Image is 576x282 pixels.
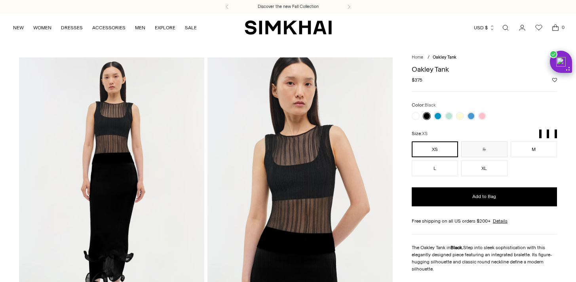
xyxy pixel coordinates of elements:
[428,54,430,61] div: /
[511,141,557,157] button: M
[33,19,51,36] a: WOMEN
[245,20,332,35] a: SIMKHAI
[531,20,547,36] a: Wishlist
[61,19,83,36] a: DRESSES
[547,20,563,36] a: Open cart modal
[412,141,458,157] button: XS
[155,19,175,36] a: EXPLORE
[493,217,508,225] a: Details
[13,19,24,36] a: NEW
[412,244,557,272] p: The Oakley Tank in Step into sleek sophistication with this elegantly designed piece featuring an...
[425,103,436,108] span: Black
[185,19,197,36] a: SALE
[412,101,436,109] label: Color:
[412,76,422,84] span: $375
[412,54,557,61] nav: breadcrumbs
[433,55,456,60] span: Oakley Tank
[559,24,566,31] span: 0
[474,19,495,36] button: USD $
[498,20,513,36] a: Open search modal
[412,55,423,60] a: Home
[412,217,557,225] div: Free shipping on all US orders $200+
[451,245,463,250] strong: Black.
[412,160,458,176] button: L
[412,130,428,137] label: Size:
[92,19,125,36] a: ACCESSORIES
[422,131,428,136] span: XS
[552,78,557,82] button: Add to Wishlist
[135,19,145,36] a: MEN
[412,187,557,206] button: Add to Bag
[514,20,530,36] a: Go to the account page
[258,4,319,10] a: Discover the new Fall Collection
[461,160,508,176] button: XL
[461,141,508,157] button: S
[472,193,496,200] span: Add to Bag
[412,66,557,73] h1: Oakley Tank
